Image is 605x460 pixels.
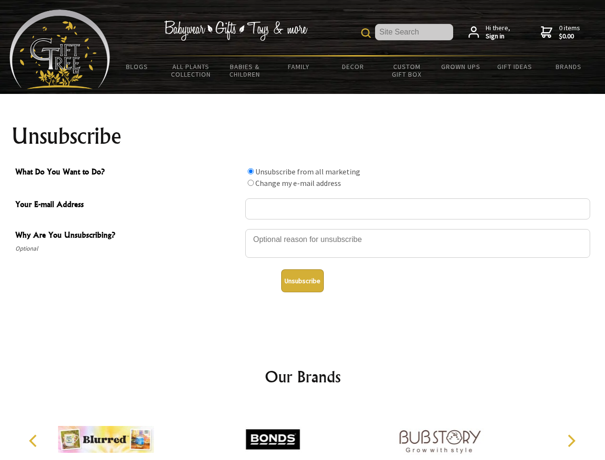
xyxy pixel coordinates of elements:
[560,430,582,451] button: Next
[486,32,510,41] strong: Sign in
[15,198,240,212] span: Your E-mail Address
[245,198,590,219] input: Your E-mail Address
[434,57,488,77] a: Grown Ups
[15,243,240,254] span: Optional
[255,167,360,176] label: Unsubscribe from all marketing
[468,24,510,41] a: Hi there,Sign in
[559,23,580,41] span: 0 items
[541,24,580,41] a: 0 items$0.00
[24,430,45,451] button: Previous
[11,125,594,148] h1: Unsubscribe
[164,21,308,41] img: Babywear - Gifts - Toys & more
[245,229,590,258] textarea: Why Are You Unsubscribing?
[326,57,380,77] a: Decor
[380,57,434,84] a: Custom Gift Box
[542,57,596,77] a: Brands
[486,24,510,41] span: Hi there,
[361,28,371,38] img: product search
[375,24,453,40] input: Site Search
[255,178,341,188] label: Change my e-mail address
[15,166,240,180] span: What Do You Want to Do?
[164,57,218,84] a: All Plants Collection
[488,57,542,77] a: Gift Ideas
[248,180,254,186] input: What Do You Want to Do?
[10,10,110,89] img: Babyware - Gifts - Toys and more...
[281,269,324,292] button: Unsubscribe
[218,57,272,84] a: Babies & Children
[559,32,580,41] strong: $0.00
[248,168,254,174] input: What Do You Want to Do?
[19,365,586,388] h2: Our Brands
[15,229,240,243] span: Why Are You Unsubscribing?
[272,57,326,77] a: Family
[110,57,164,77] a: BLOGS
